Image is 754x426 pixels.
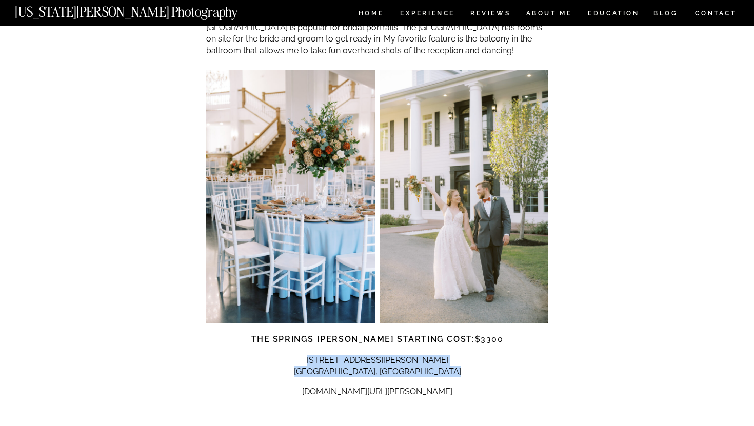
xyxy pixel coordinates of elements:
a: BLOG [653,10,678,19]
a: ABOUT ME [526,10,572,19]
strong: The Springs [PERSON_NAME] starting cost: [251,334,475,344]
a: [DOMAIN_NAME][URL][PERSON_NAME] [302,387,452,396]
a: HOME [356,10,386,19]
p: [STREET_ADDRESS][PERSON_NAME] [GEOGRAPHIC_DATA], [GEOGRAPHIC_DATA] [206,355,548,378]
h3: $3300 [206,333,548,346]
a: CONTACT [695,8,737,19]
a: [US_STATE][PERSON_NAME] Photography [15,5,272,14]
img: reception decor at fort worth wedding venues [206,70,375,323]
a: Experience [400,10,454,19]
img: bride and groom in front of fort worth wedding venues [380,70,549,323]
a: EDUCATION [587,10,641,19]
a: REVIEWS [470,10,509,19]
